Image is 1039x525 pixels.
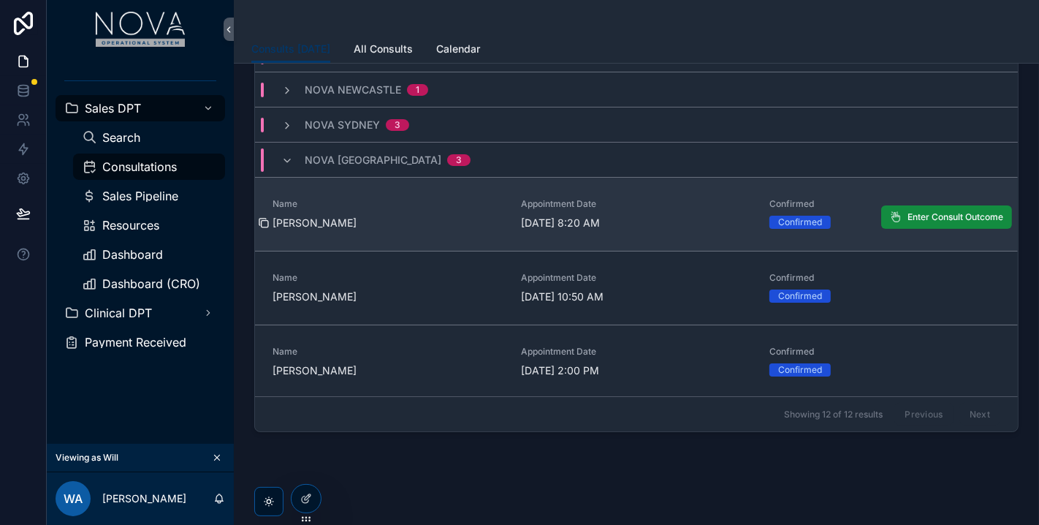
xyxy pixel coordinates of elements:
p: [PERSON_NAME] [102,491,186,506]
span: Enter Consult Outcome [907,211,1003,223]
button: Enter Consult Outcome [881,205,1012,229]
a: Name[PERSON_NAME]Appointment Date[DATE] 10:50 AMConfirmedConfirmed [255,251,1018,325]
div: Confirmed [778,290,822,303]
span: Sales Pipeline [102,190,178,202]
span: Name [273,198,503,210]
span: Confirmed [769,198,1000,210]
span: Clinical DPT [85,307,152,319]
a: Name[PERSON_NAME]Appointment Date[DATE] 2:00 PMConfirmedConfirmed [255,325,1018,399]
span: [DATE] 2:00 PM [521,363,752,378]
span: Confirmed [769,272,1000,284]
span: Dashboard (CRO) [102,278,200,290]
span: Nova Sydney [305,118,380,132]
span: [PERSON_NAME] [273,216,503,230]
span: Appointment Date [521,198,752,210]
div: scrollable content [47,58,234,374]
div: 3 [456,154,462,166]
span: [DATE] 10:50 AM [521,290,752,304]
span: Name [273,272,503,284]
div: Confirmed [778,216,822,229]
div: 1 [416,84,419,96]
a: Name[PERSON_NAME]Appointment Date[DATE] 8:20 AMConfirmedConfirmedEnter Consult Outcome [255,177,1018,251]
span: Payment Received [85,336,186,348]
a: Resources [73,212,225,238]
a: Search [73,124,225,151]
a: Consults [DATE] [251,36,330,64]
span: Consults [DATE] [251,42,330,56]
a: Clinical DPT [56,300,225,326]
span: [PERSON_NAME] [273,363,503,378]
span: Search [102,132,140,143]
span: Viewing as Will [56,452,118,464]
a: Dashboard (CRO) [73,271,225,297]
span: Sales DPT [85,102,141,114]
a: Sales DPT [56,95,225,121]
a: Sales Pipeline [73,183,225,209]
span: Consultations [102,161,177,173]
img: App logo [96,12,186,47]
a: All Consults [354,36,413,65]
span: Nova Newcastle [305,83,401,97]
span: Appointment Date [521,272,752,284]
span: Nova [GEOGRAPHIC_DATA] [305,153,441,167]
span: [DATE] 8:20 AM [521,216,752,230]
div: Confirmed [778,363,822,377]
a: Consultations [73,154,225,180]
span: Dashboard [102,249,163,260]
span: Confirmed [769,346,1000,358]
a: Dashboard [73,241,225,268]
a: Payment Received [56,329,225,355]
span: All Consults [354,42,413,56]
a: Calendar [436,36,480,65]
div: 3 [395,119,400,131]
span: WA [64,490,83,507]
span: [PERSON_NAME] [273,290,503,304]
span: Calendar [436,42,480,56]
span: Appointment Date [521,346,752,358]
span: Showing 12 of 12 results [784,408,883,420]
span: Resources [102,219,159,231]
span: Name [273,346,503,358]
